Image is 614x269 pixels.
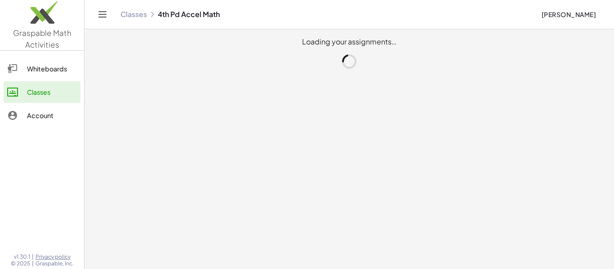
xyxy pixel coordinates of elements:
div: Loading your assignments… [99,36,600,69]
a: Account [4,105,80,126]
span: | [32,253,34,260]
div: Whiteboards [27,63,77,74]
a: Classes [4,81,80,103]
span: Graspable, Inc. [36,260,74,267]
span: Graspable Math Activities [13,28,71,49]
a: Privacy policy [36,253,74,260]
span: | [32,260,34,267]
button: Toggle navigation [95,7,110,22]
span: © 2025 [11,260,30,267]
span: v1.30.1 [14,253,30,260]
div: Account [27,110,77,121]
a: Whiteboards [4,58,80,79]
button: [PERSON_NAME] [534,6,603,22]
a: Classes [120,10,147,19]
span: [PERSON_NAME] [541,10,596,18]
div: Classes [27,87,77,97]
